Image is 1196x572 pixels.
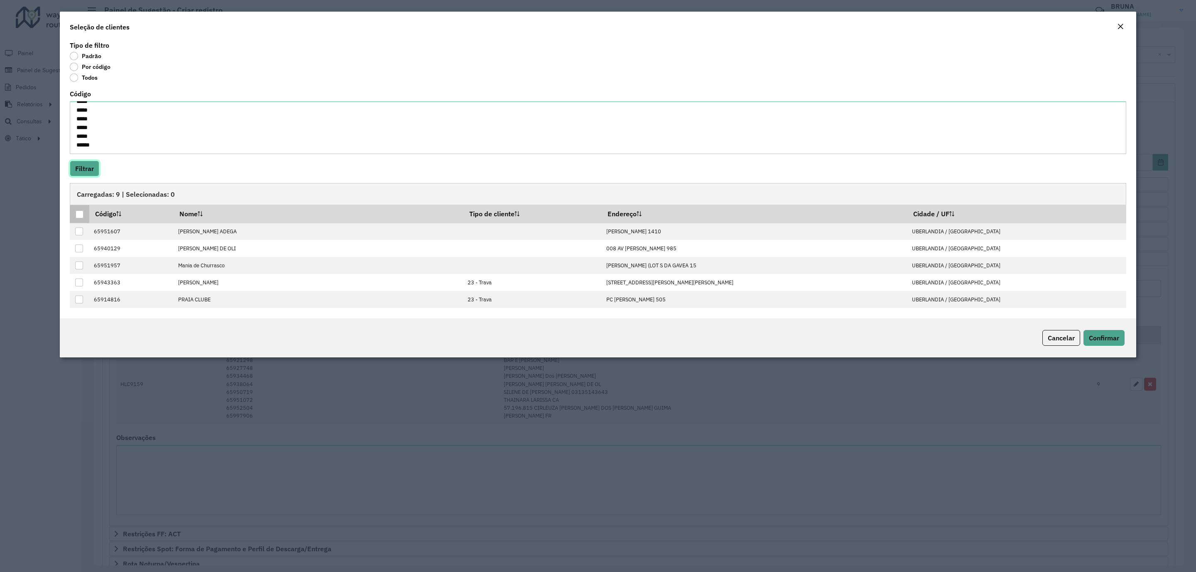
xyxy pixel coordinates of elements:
[602,240,907,257] td: 008 AV [PERSON_NAME] 985
[907,257,1126,274] td: UBERLANDIA / [GEOGRAPHIC_DATA]
[70,22,130,32] h4: Seleção de clientes
[70,183,1126,205] div: Carregadas: 9 | Selecionadas: 0
[89,274,174,291] td: 65943363
[89,240,174,257] td: 65940129
[174,240,463,257] td: [PERSON_NAME] DE OLI
[463,274,602,291] td: 23 - Trava
[1089,334,1119,342] span: Confirmar
[602,274,907,291] td: [STREET_ADDRESS][PERSON_NAME][PERSON_NAME]
[70,52,101,60] label: Padrão
[174,291,463,308] td: PRAIA CLUBE
[89,257,174,274] td: 65951957
[174,205,463,223] th: Nome
[463,291,602,308] td: 23 - Trava
[1115,22,1126,32] button: Close
[174,223,463,240] td: [PERSON_NAME] ADEGA
[907,308,1126,325] td: UBERLANDIA / [GEOGRAPHIC_DATA]
[907,240,1126,257] td: UBERLANDIA / [GEOGRAPHIC_DATA]
[602,257,907,274] td: [PERSON_NAME] (LOT S DA GAVEA 15
[602,205,907,223] th: Endereço
[907,223,1126,240] td: UBERLANDIA / [GEOGRAPHIC_DATA]
[70,89,91,99] label: Código
[1117,23,1124,30] em: Fechar
[174,274,463,291] td: [PERSON_NAME]
[602,223,907,240] td: [PERSON_NAME] 1410
[1048,334,1075,342] span: Cancelar
[907,274,1126,291] td: UBERLANDIA / [GEOGRAPHIC_DATA]
[602,308,907,325] td: [PERSON_NAME] [PERSON_NAME] 600
[70,73,98,82] label: Todos
[89,291,174,308] td: 65914816
[463,205,602,223] th: Tipo de cliente
[174,308,463,325] td: QUIOSQUE KARAIBA COM
[1042,330,1080,346] button: Cancelar
[89,205,174,223] th: Código
[70,40,109,50] label: Tipo de filtro
[1083,330,1125,346] button: Confirmar
[89,308,174,325] td: 65947800
[89,223,174,240] td: 65951607
[602,291,907,308] td: PC [PERSON_NAME] 505
[907,291,1126,308] td: UBERLANDIA / [GEOGRAPHIC_DATA]
[70,63,110,71] label: Por código
[70,161,99,176] button: Filtrar
[907,205,1126,223] th: Cidade / UF
[174,257,463,274] td: Mania de Churrasco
